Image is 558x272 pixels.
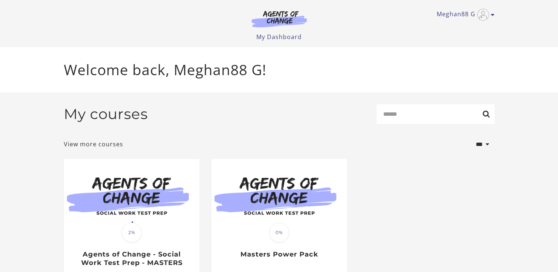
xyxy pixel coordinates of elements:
[256,33,302,41] a: My Dashboard
[244,10,315,27] img: Agents of Change Logo
[269,223,289,243] span: 0%
[64,105,148,123] h2: My courses
[72,250,191,267] h3: Agents of Change - Social Work Test Prep - MASTERS
[219,250,339,259] h3: Masters Power Pack
[122,223,142,243] span: 2%
[64,140,123,149] a: View more courses
[437,9,491,21] a: Toggle menu
[64,59,495,81] p: Welcome back, Meghan88 G!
